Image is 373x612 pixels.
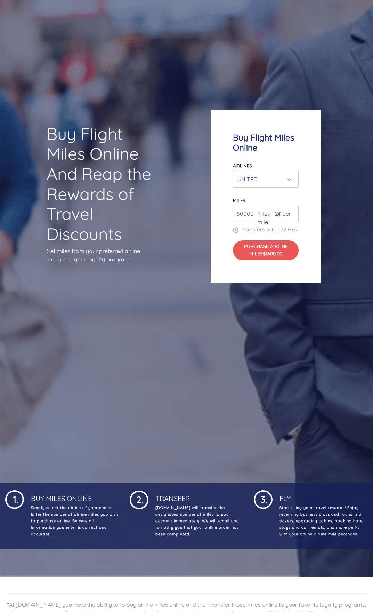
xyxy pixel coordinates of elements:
[47,124,162,244] h1: Buy Flight Miles Online And Reap the Rewards of Travel Discounts
[263,251,282,257] span: $1600.00
[237,173,290,186] div: UNITED
[281,226,297,233] span: 72 Hrs
[30,504,119,538] p: Simply select the airline of your choice. Enter the number of airline miles you wish to purchase ...
[154,504,244,538] p: [DOMAIN_NAME] will transfer the designated number of miles to your account immediately. We will e...
[233,170,299,188] button: UNITED
[30,489,119,503] h4: Buy Miles Online
[233,240,299,260] button: Purchase Airline Miles$1600.00
[278,504,368,538] p: Start using your travel rewards! Enjoy reserving business class and round trip tickets, upgrading...
[278,489,368,503] h4: Fly
[154,489,244,503] h4: Transfer
[47,247,162,263] p: Get miles from your preferred airline straight to your loyalty program
[233,198,245,203] label: miles
[233,225,299,233] p: transfers within
[233,133,299,153] h4: Buy Flight Miles Online
[233,163,252,168] label: Airlines
[254,489,273,509] img: 1
[254,209,299,226] span: Miles - 2¢ per mile
[5,489,24,509] img: 1
[130,489,148,509] img: 1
